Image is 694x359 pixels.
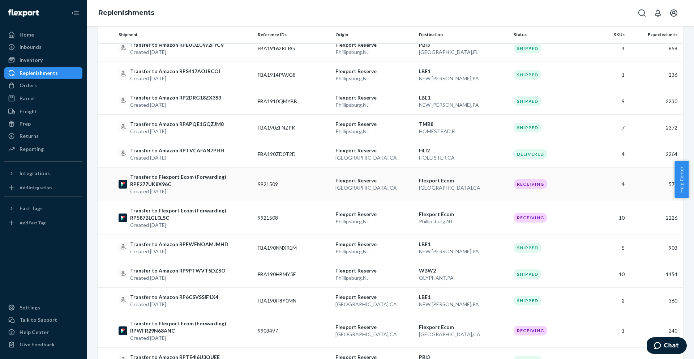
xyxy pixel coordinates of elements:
[4,168,82,179] button: Integrations
[627,167,683,201] td: 576
[130,154,224,161] p: Created [DATE]
[514,70,541,80] div: Shipped
[588,141,627,167] td: 4
[20,120,31,127] div: Prep
[20,304,40,311] div: Settings
[20,220,46,226] div: Add Fast Tag
[419,41,508,48] p: PBI3
[335,267,413,274] p: Flexport Reserve
[4,130,82,142] a: Returns
[419,184,508,191] p: [GEOGRAPHIC_DATA] , CA
[419,267,508,274] p: WBW2
[20,69,58,77] div: Replenishments
[419,128,508,135] p: HOMESTEAD , FL
[335,94,413,101] p: Flexport Reserve
[419,274,508,282] p: OLYPHANT , PA
[4,302,82,313] a: Settings
[419,331,508,338] p: [GEOGRAPHIC_DATA] , CA
[419,101,508,109] p: NEW [PERSON_NAME] , PA
[419,301,508,308] p: NEW [PERSON_NAME] , PA
[419,147,508,154] p: HLI2
[93,3,160,24] ol: breadcrumbs
[255,287,333,314] td: FBA190H8Y0MN
[627,314,683,347] td: 240
[116,26,255,43] th: Shipment
[588,35,627,62] td: 4
[514,179,547,189] div: Receiving
[419,94,508,101] p: LBE1
[4,203,82,214] button: Fast Tags
[674,161,689,198] button: Help Center
[335,248,413,255] p: Phillipsburg , NJ
[333,26,416,43] th: Origin
[130,101,221,109] p: Created [DATE]
[627,201,683,235] td: 2226
[627,287,683,314] td: 360
[335,48,413,56] p: Phillipsburg , NJ
[588,235,627,261] td: 5
[4,118,82,130] a: Prep
[627,261,683,287] td: 1454
[335,293,413,301] p: Flexport Reserve
[20,95,35,102] div: Parcel
[4,93,82,104] a: Parcel
[588,114,627,141] td: 7
[419,293,508,301] p: LBE1
[335,331,413,338] p: [GEOGRAPHIC_DATA] , CA
[98,9,154,17] a: Replenishments
[20,316,57,324] div: Talk to Support
[130,267,226,274] p: Transfer to Amazon RP9PTWVT5DZSO
[130,173,252,188] p: Transfer to Flexport Ecom (Forwarding) RPF277UK8X96C
[255,167,333,201] td: 9921509
[335,241,413,248] p: Flexport Reserve
[130,147,224,154] p: Transfer to Amazon RPTVCAFAN7PHH
[20,341,55,348] div: Give Feedback
[514,296,541,305] div: Shipped
[4,29,82,41] a: Home
[255,261,333,287] td: FBA190HBMY5F
[335,301,413,308] p: [GEOGRAPHIC_DATA] , CA
[335,41,413,48] p: Flexport Reserve
[419,48,508,56] p: [GEOGRAPHIC_DATA] , FL
[130,41,224,48] p: Transfer to Amazon RPEUUZUW2FYCV
[514,269,541,279] div: Shipped
[255,88,333,114] td: FBA1910QMYBB
[588,167,627,201] td: 4
[4,339,82,350] button: Give Feedback
[627,26,683,43] th: Expected units
[130,94,221,101] p: Transfer to Amazon RP2DRG18ZX3S3
[514,123,541,132] div: Shipped
[68,6,82,20] button: Close Navigation
[255,62,333,88] td: FBA1914PWJG8
[335,211,413,218] p: Flexport Reserve
[588,201,627,235] td: 10
[588,62,627,88] td: 1
[4,182,82,194] a: Add Integration
[130,68,220,75] p: Transfer to Amazon RPS417AOJRCOI
[514,43,541,53] div: Shipped
[4,143,82,155] a: Reporting
[255,26,333,43] th: Reference IDs
[514,243,541,253] div: Shipped
[627,88,683,114] td: 2230
[335,154,413,161] p: [GEOGRAPHIC_DATA] , CA
[588,26,627,43] th: SKUs
[419,68,508,75] p: LBE1
[20,205,43,212] div: Fast Tags
[651,6,665,20] button: Open notifications
[588,261,627,287] td: 10
[419,177,508,184] p: Flexport Ecom
[627,114,683,141] td: 2372
[130,221,252,229] p: Created [DATE]
[514,326,547,335] div: Receiving
[255,35,333,62] td: FBA19162KLRG
[130,274,226,282] p: Created [DATE]
[335,75,413,82] p: Phillipsburg , NJ
[20,329,49,336] div: Help Center
[335,121,413,128] p: Flexport Reserve
[4,314,82,326] button: Talk to Support
[627,235,683,261] td: 903
[416,26,511,43] th: Destination
[130,128,224,135] p: Created [DATE]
